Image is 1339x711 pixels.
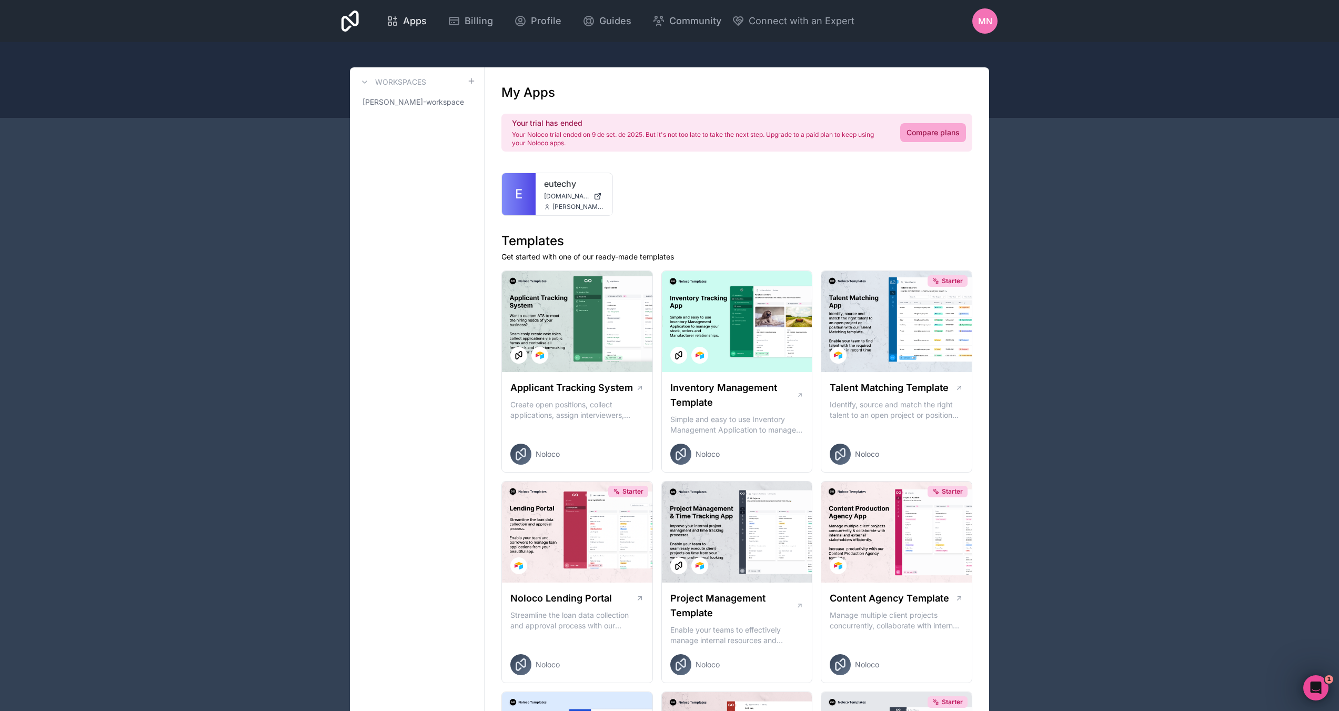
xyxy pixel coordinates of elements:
[644,9,730,33] a: Community
[536,351,544,359] img: Airtable Logo
[834,562,842,570] img: Airtable Logo
[696,351,704,359] img: Airtable Logo
[900,123,966,142] a: Compare plans
[830,380,949,395] h1: Talent Matching Template
[510,591,612,606] h1: Noloco Lending Portal
[669,14,721,28] span: Community
[670,414,804,435] p: Simple and easy to use Inventory Management Application to manage your stock, orders and Manufact...
[732,14,854,28] button: Connect with an Expert
[574,9,640,33] a: Guides
[358,93,476,112] a: [PERSON_NAME]-workspace
[531,14,561,28] span: Profile
[501,233,972,249] h1: Templates
[855,659,879,670] span: Noloco
[599,14,631,28] span: Guides
[502,173,536,215] a: E
[544,192,589,201] span: [DOMAIN_NAME]
[378,9,435,33] a: Apps
[515,562,523,570] img: Airtable Logo
[501,84,555,101] h1: My Apps
[363,97,464,107] span: [PERSON_NAME]-workspace
[1303,675,1328,700] iframe: Intercom live chat
[358,76,426,88] a: Workspaces
[510,380,633,395] h1: Applicant Tracking System
[696,562,704,570] img: Airtable Logo
[942,698,963,706] span: Starter
[696,659,720,670] span: Noloco
[749,14,854,28] span: Connect with an Expert
[942,487,963,496] span: Starter
[834,351,842,359] img: Airtable Logo
[512,131,888,147] p: Your Noloco trial ended on 9 de set. de 2025. But it's not too late to take the next step. Upgrad...
[830,399,963,420] p: Identify, source and match the right talent to an open project or position with our Talent Matchi...
[1325,675,1333,684] span: 1
[830,610,963,631] p: Manage multiple client projects concurrently, collaborate with internal and external stakeholders...
[670,380,797,410] h1: Inventory Management Template
[670,625,804,646] p: Enable your teams to effectively manage internal resources and execute client projects on time.
[375,77,426,87] h3: Workspaces
[465,14,493,28] span: Billing
[536,659,560,670] span: Noloco
[855,449,879,459] span: Noloco
[942,277,963,285] span: Starter
[506,9,570,33] a: Profile
[510,610,644,631] p: Streamline the loan data collection and approval process with our Lending Portal template.
[544,192,604,201] a: [DOMAIN_NAME]
[544,177,604,190] a: eutechy
[536,449,560,459] span: Noloco
[512,118,888,128] h2: Your trial has ended
[439,9,501,33] a: Billing
[515,186,522,203] span: E
[670,591,796,620] h1: Project Management Template
[696,449,720,459] span: Noloco
[830,591,949,606] h1: Content Agency Template
[978,15,992,27] span: MN
[510,399,644,420] p: Create open positions, collect applications, assign interviewers, centralise candidate feedback a...
[552,203,604,211] span: [PERSON_NAME][EMAIL_ADDRESS][DOMAIN_NAME]
[622,487,643,496] span: Starter
[501,252,972,262] p: Get started with one of our ready-made templates
[403,14,427,28] span: Apps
